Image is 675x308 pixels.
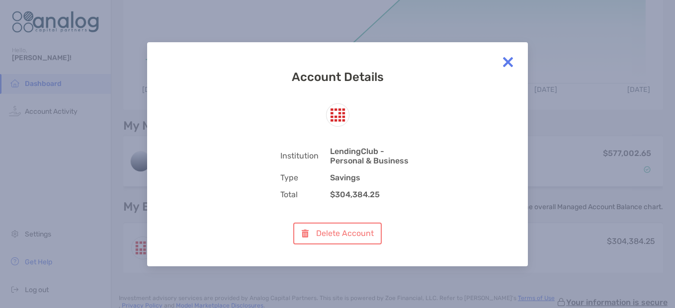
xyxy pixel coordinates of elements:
img: button icon [301,229,309,237]
img: close modal icon [498,52,518,72]
b: $304,384.25 [330,190,380,199]
span: Total [280,190,330,199]
img: LendingClub - Personal & Business [327,104,349,126]
span: Type [280,173,330,182]
span: Institution [280,151,330,160]
button: Delete Account [293,223,381,244]
h3: Account Details [251,70,424,84]
b: Savings [330,173,360,182]
b: LendingClub - Personal & Business [330,147,409,165]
